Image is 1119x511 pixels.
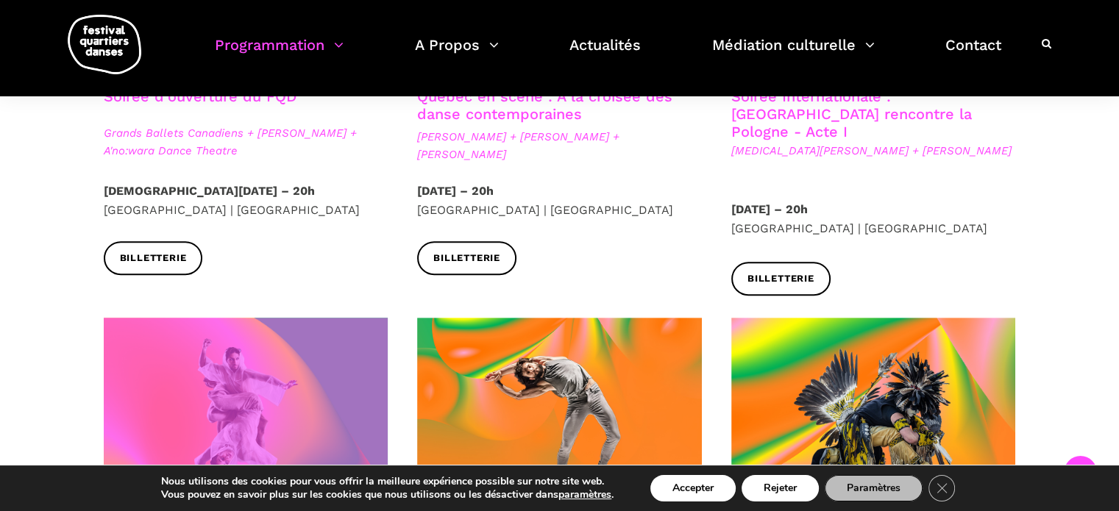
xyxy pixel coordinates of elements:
[731,87,972,140] a: Soirée Internationale : [GEOGRAPHIC_DATA] rencontre la Pologne - Acte I
[161,488,614,501] p: Vous pouvez en savoir plus sur les cookies que nous utilisons ou les désactiver dans .
[161,475,614,488] p: Nous utilisons des cookies pour vous offrir la meilleure expérience possible sur notre site web.
[712,32,875,76] a: Médiation culturelle
[215,32,344,76] a: Programmation
[68,15,141,74] img: logo-fqd-med
[731,262,831,295] a: Billetterie
[417,184,494,198] strong: [DATE] – 20h
[104,241,203,274] a: Billetterie
[569,32,641,76] a: Actualités
[747,271,814,287] span: Billetterie
[742,475,819,501] button: Rejeter
[417,128,702,163] span: [PERSON_NAME] + [PERSON_NAME] + [PERSON_NAME]
[104,124,388,160] span: Grands Ballets Canadiens + [PERSON_NAME] + A'no:wara Dance Theatre
[415,32,499,76] a: A Propos
[433,251,500,266] span: Billetterie
[417,241,516,274] a: Billetterie
[945,32,1001,76] a: Contact
[417,182,702,219] p: [GEOGRAPHIC_DATA] | [GEOGRAPHIC_DATA]
[731,200,1016,237] p: [GEOGRAPHIC_DATA] | [GEOGRAPHIC_DATA]
[120,251,187,266] span: Billetterie
[650,475,736,501] button: Accepter
[104,87,296,105] a: Soirée d'ouverture du FQD
[731,202,808,216] strong: [DATE] – 20h
[825,475,923,501] button: Paramètres
[731,142,1016,160] span: [MEDICAL_DATA][PERSON_NAME] + [PERSON_NAME]
[104,182,388,219] p: [GEOGRAPHIC_DATA] | [GEOGRAPHIC_DATA]
[558,488,611,501] button: paramètres
[104,184,315,198] strong: [DEMOGRAPHIC_DATA][DATE] – 20h
[928,475,955,501] button: Close GDPR Cookie Banner
[417,87,672,123] a: Québec en scène : À la croisée des danse contemporaines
